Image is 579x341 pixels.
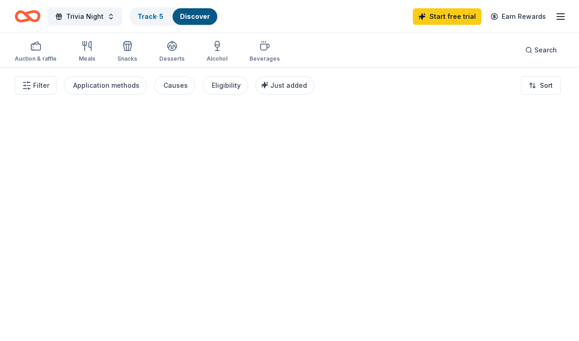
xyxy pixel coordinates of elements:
[207,55,227,63] div: Alcohol
[255,76,314,95] button: Just added
[117,37,137,67] button: Snacks
[154,76,195,95] button: Causes
[66,11,104,22] span: Trivia Night
[15,37,57,67] button: Auction & raffle
[270,81,307,89] span: Just added
[249,37,280,67] button: Beverages
[249,55,280,63] div: Beverages
[79,55,95,63] div: Meals
[33,80,49,91] span: Filter
[138,12,163,20] a: Track· 5
[485,8,551,25] a: Earn Rewards
[534,45,557,56] span: Search
[212,80,241,91] div: Eligibility
[413,8,481,25] a: Start free trial
[163,80,188,91] div: Causes
[48,7,122,26] button: Trivia Night
[180,12,210,20] a: Discover
[518,41,564,59] button: Search
[79,37,95,67] button: Meals
[117,55,137,63] div: Snacks
[159,55,185,63] div: Desserts
[15,6,41,27] a: Home
[15,55,57,63] div: Auction & raffle
[207,37,227,67] button: Alcohol
[540,80,553,91] span: Sort
[15,76,57,95] button: Filter
[203,76,248,95] button: Eligibility
[64,76,147,95] button: Application methods
[129,7,218,26] button: Track· 5Discover
[159,37,185,67] button: Desserts
[521,76,561,95] button: Sort
[73,80,139,91] div: Application methods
